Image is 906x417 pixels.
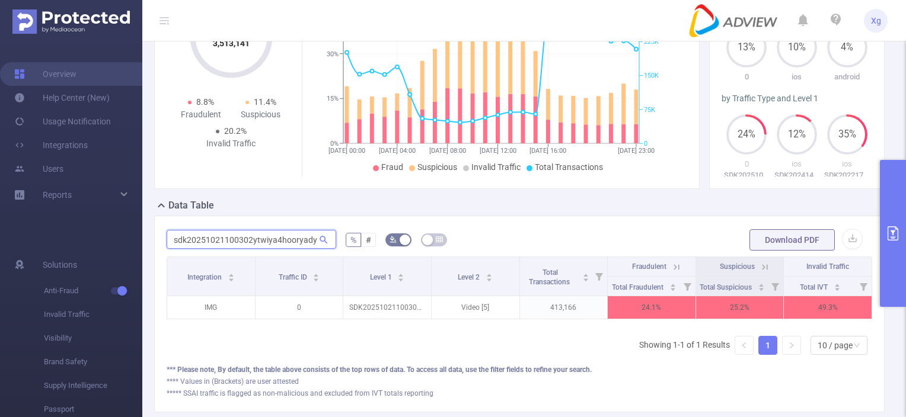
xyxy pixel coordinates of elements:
[855,277,872,296] i: Filter menu
[486,272,493,279] div: Sort
[187,273,224,281] span: Integration
[350,235,356,245] span: %
[313,272,320,275] i: icon: caret-up
[758,336,777,355] li: 1
[772,169,822,181] p: SDK20241419020101vsp8u0y4dp7bqf1
[14,133,88,157] a: Integrations
[12,9,130,34] img: Protected Media
[827,130,867,139] span: 35%
[167,376,872,387] div: **** Values in (Brackets) are user attested
[44,326,142,350] span: Visibility
[397,272,404,279] div: Sort
[471,162,521,172] span: Invalid Traffic
[167,364,872,375] div: *** Please note, By default, the table above consists of the top rows of data. To access all data...
[328,147,365,155] tspan: [DATE] 00:00
[378,147,415,155] tspan: [DATE] 04:00
[44,350,142,374] span: Brand Safety
[632,262,666,271] span: Fraudulent
[14,62,76,86] a: Overview
[43,253,77,277] span: Solutions
[871,9,881,33] span: Xg
[782,336,801,355] li: Next Page
[583,272,589,275] i: icon: caret-up
[167,388,872,399] div: ***** SSAI traffic is flagged as non-malicious and excluded from IVT totals reporting
[167,296,255,319] p: IMG
[741,342,748,349] i: icon: left
[834,282,841,289] div: Sort
[458,273,481,281] span: Level 2
[228,272,234,275] i: icon: caret-up
[722,71,772,83] p: 0
[767,277,783,296] i: Filter menu
[429,147,465,155] tspan: [DATE] 08:00
[720,262,755,271] span: Suspicious
[583,277,589,280] i: icon: caret-down
[390,236,397,243] i: icon: bg-colors
[669,282,676,286] i: icon: caret-up
[749,229,835,251] button: Download PDF
[722,92,872,105] div: by Traffic Type and Level 1
[327,95,339,102] tspan: 15%
[43,190,72,200] span: Reports
[171,108,231,121] div: Fraudulent
[639,336,730,355] li: Showing 1-1 of 1 Results
[370,273,394,281] span: Level 1
[726,43,767,52] span: 13%
[486,277,493,280] i: icon: caret-down
[696,296,784,319] p: 25.2%
[772,71,822,83] p: ios
[777,130,817,139] span: 12%
[582,272,589,279] div: Sort
[44,279,142,303] span: Anti-Fraud
[44,303,142,326] span: Invalid Traffic
[834,282,841,286] i: icon: caret-up
[228,277,234,280] i: icon: caret-down
[722,158,772,170] p: 0
[788,342,795,349] i: icon: right
[822,169,872,181] p: SDK20221712050443j9zqn1beagrlyd2
[529,147,566,155] tspan: [DATE] 16:00
[432,296,519,319] p: Video [5]
[834,286,841,290] i: icon: caret-down
[669,286,676,290] i: icon: caret-down
[535,162,603,172] span: Total Transactions
[759,336,777,354] a: 1
[279,273,309,281] span: Traffic ID
[644,106,655,114] tspan: 75K
[313,277,320,280] i: icon: caret-down
[228,272,235,279] div: Sort
[231,108,291,121] div: Suspicious
[398,277,404,280] i: icon: caret-down
[213,39,250,48] tspan: 3,513,141
[168,198,214,213] h2: Data Table
[201,137,261,150] div: Invalid Traffic
[806,262,849,271] span: Invalid Traffic
[196,97,214,107] span: 8.8%
[818,336,853,354] div: 10 / page
[827,43,867,52] span: 4%
[758,282,765,289] div: Sort
[14,157,63,181] a: Users
[167,230,336,249] input: Search...
[822,71,872,83] p: android
[43,183,72,207] a: Reports
[679,277,696,296] i: Filter menu
[822,158,872,170] p: ios
[777,43,817,52] span: 10%
[700,283,754,291] span: Total Suspicious
[758,286,764,290] i: icon: caret-down
[735,336,754,355] li: Previous Page
[417,162,457,172] span: Suspicious
[479,147,516,155] tspan: [DATE] 12:00
[520,296,608,319] p: 413,166
[398,272,404,275] i: icon: caret-up
[669,282,677,289] div: Sort
[644,72,659,80] tspan: 150K
[591,257,607,296] i: Filter menu
[644,38,659,46] tspan: 225K
[722,169,772,181] p: SDK20251021100302ytwiya4hooryady
[772,158,822,170] p: ios
[529,268,572,286] span: Total Transactions
[381,162,403,172] span: Fraud
[644,140,647,147] tspan: 0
